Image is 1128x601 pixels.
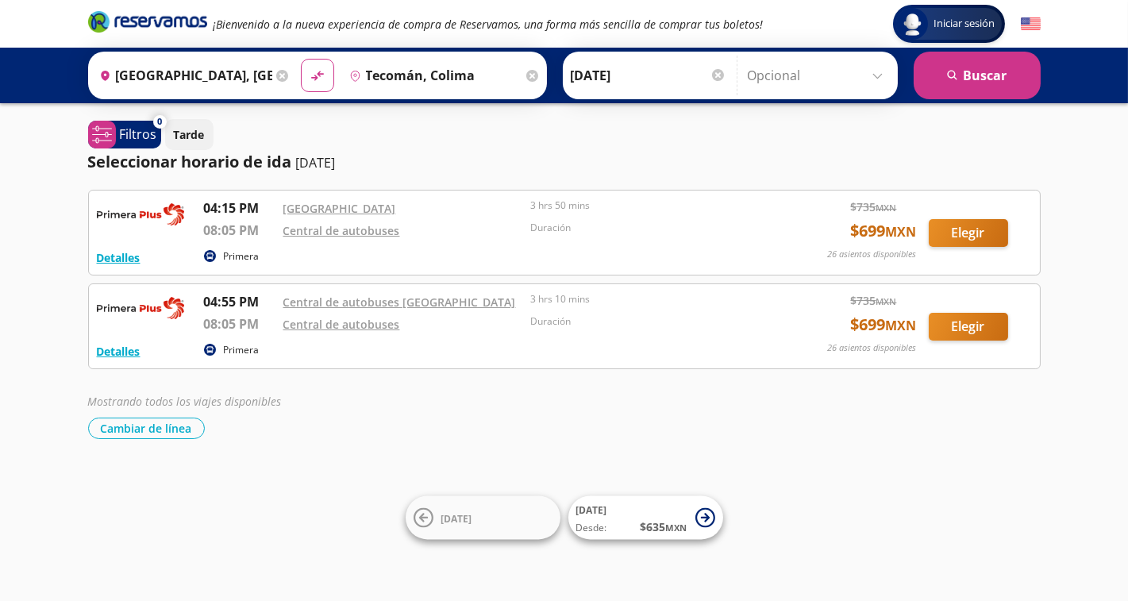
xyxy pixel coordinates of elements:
button: Elegir [929,313,1008,341]
input: Opcional [748,56,890,95]
p: Tarde [174,126,205,143]
button: 0Filtros [88,121,161,148]
button: Cambiar de línea [88,418,205,439]
button: English [1021,14,1041,34]
i: Brand Logo [88,10,207,33]
p: 26 asientos disponibles [828,341,917,355]
span: $ 699 [851,313,917,337]
input: Buscar Destino [343,56,522,95]
small: MXN [876,202,897,214]
input: Buscar Origen [93,56,272,95]
small: MXN [886,223,917,241]
input: Elegir Fecha [571,56,726,95]
button: Detalles [97,249,141,266]
span: $ 699 [851,219,917,243]
p: 26 asientos disponibles [828,248,917,261]
em: ¡Bienvenido a la nueva experiencia de compra de Reservamos, una forma más sencilla de comprar tus... [214,17,764,32]
p: Filtros [120,125,157,144]
span: $ 735 [851,292,897,309]
button: [DATE]Desde:$635MXN [568,496,723,540]
p: 3 hrs 10 mins [530,292,770,306]
span: [DATE] [441,512,472,526]
small: MXN [876,295,897,307]
img: RESERVAMOS [97,198,184,230]
a: Central de autobuses [GEOGRAPHIC_DATA] [283,295,516,310]
p: Duración [530,221,770,235]
button: Buscar [914,52,1041,99]
em: Mostrando todos los viajes disponibles [88,394,282,409]
span: $ 735 [851,198,897,215]
p: [DATE] [296,153,336,172]
span: [DATE] [576,504,607,518]
span: $ 635 [641,519,687,536]
button: Elegir [929,219,1008,247]
p: 3 hrs 50 mins [530,198,770,213]
span: Iniciar sesión [928,16,1002,32]
p: 04:15 PM [204,198,275,218]
img: RESERVAMOS [97,292,184,324]
span: Desde: [576,522,607,536]
p: 08:05 PM [204,221,275,240]
a: [GEOGRAPHIC_DATA] [283,201,396,216]
button: Detalles [97,343,141,360]
p: Duración [530,314,770,329]
button: [DATE] [406,496,560,540]
small: MXN [886,317,917,334]
p: Primera [224,249,260,264]
p: Primera [224,343,260,357]
a: Brand Logo [88,10,207,38]
small: MXN [666,522,687,534]
a: Central de autobuses [283,223,400,238]
a: Central de autobuses [283,317,400,332]
span: 0 [157,115,162,129]
p: 04:55 PM [204,292,275,311]
p: 08:05 PM [204,314,275,333]
button: Tarde [165,119,214,150]
p: Seleccionar horario de ida [88,150,292,174]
